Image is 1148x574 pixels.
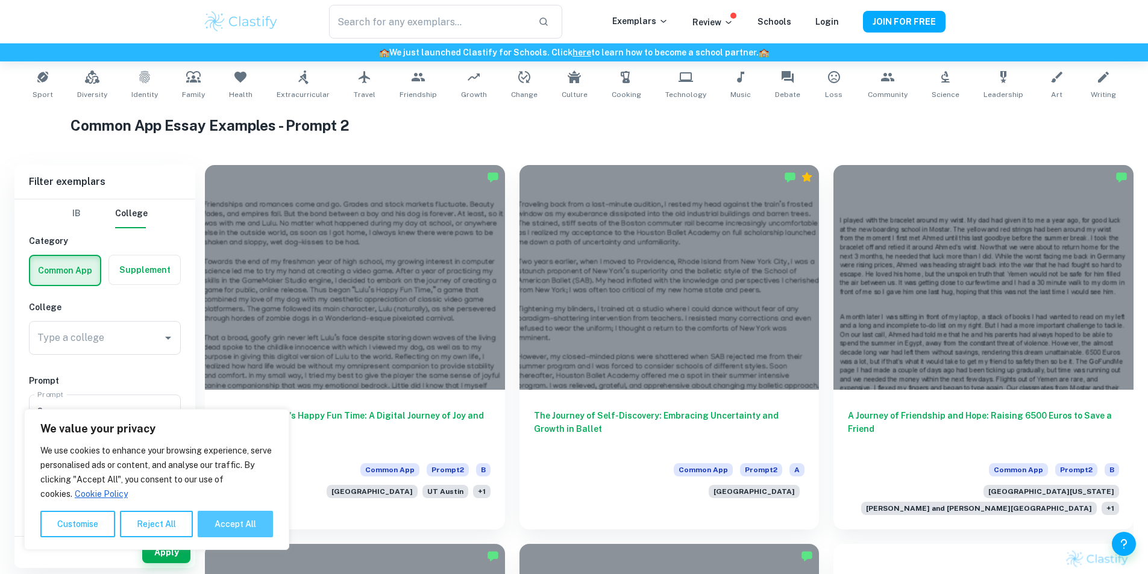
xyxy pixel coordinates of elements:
div: 2 [29,395,172,428]
button: Supplement [109,255,180,284]
span: Diversity [77,89,107,100]
span: Growth [461,89,487,100]
span: A [789,463,805,476]
button: Reject All [120,511,193,537]
h6: We just launched Clastify for Schools. Click to learn how to become a school partner. [2,46,1146,59]
span: Cooking [612,89,641,100]
span: UT Austin [422,485,468,498]
span: [GEOGRAPHIC_DATA] [327,485,418,498]
a: A Journey of Friendship and Hope: Raising 6500 Euros to Save a FriendCommon AppPrompt2B[GEOGRAPHI... [833,165,1134,529]
span: Leadership [983,89,1023,100]
button: College [115,199,148,228]
button: IB [62,199,91,228]
label: Prompt [37,389,64,399]
span: Health [229,89,252,100]
span: 🏫 [379,48,389,57]
button: Apply [142,541,190,563]
span: Identity [131,89,158,100]
button: Customise [40,511,115,537]
a: Schools [757,17,791,27]
span: Debate [775,89,800,100]
span: [GEOGRAPHIC_DATA][US_STATE] [983,485,1119,498]
span: B [1105,463,1119,476]
button: JOIN FOR FREE [863,11,946,33]
span: Extracurricular [277,89,330,100]
h6: Filter exemplars [14,165,195,199]
a: Login [815,17,839,27]
a: The Journey of Self-Discovery: Embracing Uncertainty and Growth in BalletCommon AppPrompt2A[GEOGR... [519,165,820,529]
span: Community [868,89,908,100]
img: Marked [801,550,813,562]
span: Change [511,89,538,100]
button: Accept All [198,511,273,537]
span: Common App [674,463,733,476]
p: Review [692,16,733,29]
p: We value your privacy [40,422,273,436]
div: Premium [801,171,813,183]
span: Prompt 2 [1055,463,1097,476]
a: here [572,48,591,57]
h6: [PERSON_NAME]'s Happy Fun Time: A Digital Journey of Joy and Healing [219,409,491,449]
span: Common App [360,463,419,476]
span: B [476,463,491,476]
button: Common App [30,256,100,285]
h6: Prompt [29,374,181,387]
span: Friendship [400,89,437,100]
div: We value your privacy [24,409,289,550]
h6: A Journey of Friendship and Hope: Raising 6500 Euros to Save a Friend [848,409,1119,449]
img: Marked [487,550,499,562]
p: We use cookies to enhance your browsing experience, serve personalised ads or content, and analys... [40,443,273,501]
a: [PERSON_NAME]'s Happy Fun Time: A Digital Journey of Joy and HealingCommon AppPrompt2B[GEOGRAPHIC... [205,165,505,529]
h1: Common App Essay Examples - Prompt 2 [71,114,1077,136]
span: Culture [562,89,588,100]
p: Exemplars [612,14,668,28]
span: Prompt 2 [427,463,469,476]
span: Technology [665,89,706,100]
button: Help and Feedback [1112,532,1136,556]
span: Sport [33,89,53,100]
span: Music [730,89,751,100]
span: Science [932,89,959,100]
img: Clastify logo [203,10,280,34]
a: Cookie Policy [74,488,128,499]
span: [PERSON_NAME] and [PERSON_NAME][GEOGRAPHIC_DATA] [861,502,1097,515]
h6: The Journey of Self-Discovery: Embracing Uncertainty and Growth in Ballet [534,409,805,449]
img: Marked [487,171,499,183]
h6: Category [29,234,181,248]
span: [GEOGRAPHIC_DATA] [709,485,800,498]
input: Search for any exemplars... [329,5,528,39]
span: Common App [989,463,1048,476]
img: Marked [784,171,796,183]
button: Open [160,329,177,346]
span: Art [1051,89,1062,100]
img: Marked [1115,171,1128,183]
span: + 1 [1102,502,1119,515]
h6: College [29,301,181,314]
span: Loss [825,89,842,100]
span: + 1 [473,485,491,498]
span: Travel [354,89,375,100]
span: 🏫 [759,48,769,57]
span: Prompt 2 [740,463,782,476]
div: Filter type choice [62,199,148,228]
span: Writing [1091,89,1116,100]
span: Family [182,89,205,100]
